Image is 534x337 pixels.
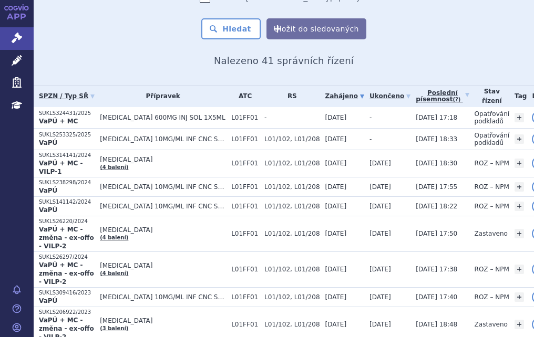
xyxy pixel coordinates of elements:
strong: VaPÚ + MC [39,118,78,125]
span: Zastaveno [475,321,508,328]
a: (3 balení) [100,325,128,331]
span: L01/102, L01/208 [264,160,320,167]
span: L01/102, L01/208 [264,293,320,301]
span: - [369,135,372,143]
a: + [515,159,524,168]
a: + [515,182,524,192]
span: Zastaveno [475,230,508,237]
span: - [369,114,372,121]
span: [DATE] 18:48 [416,321,457,328]
span: [DATE] 17:40 [416,293,457,301]
abbr: (?) [453,97,460,103]
span: [DATE] 18:30 [416,160,457,167]
th: RS [259,86,320,107]
a: + [515,202,524,211]
span: ROZ – NPM [475,293,509,301]
p: SUKLS26297/2024 [39,254,95,261]
span: [MEDICAL_DATA] [100,317,226,324]
span: ROZ – NPM [475,183,509,191]
span: L01/102, L01/208 [264,321,320,328]
a: (4 balení) [100,270,128,276]
span: [MEDICAL_DATA] 10MG/ML INF CNC SOL 1X24ML [100,203,226,210]
a: Ukončeno [369,89,410,103]
strong: VaPÚ [39,139,57,146]
span: [DATE] 17:18 [416,114,457,121]
a: + [515,113,524,122]
a: (4 balení) [100,164,128,170]
span: ROZ – NPM [475,203,509,210]
span: [DATE] [325,160,347,167]
p: SUKLS26220/2024 [39,218,95,225]
a: + [515,265,524,274]
span: [DATE] [325,293,347,301]
span: L01FF01 [231,135,259,143]
span: [MEDICAL_DATA] 600MG INJ SOL 1X5ML [100,114,226,121]
a: + [515,134,524,144]
span: [DATE] [325,230,347,237]
span: L01FF01 [231,183,259,191]
p: SUKLS314141/2024 [39,152,95,159]
span: [DATE] 17:50 [416,230,457,237]
span: [MEDICAL_DATA] 10MG/ML INF CNC SOL 1X24ML [100,135,226,143]
span: [DATE] 18:22 [416,203,457,210]
span: [MEDICAL_DATA] [100,156,226,163]
span: L01/102, L01/208 [264,135,320,143]
a: + [515,292,524,302]
p: SUKLS309416/2023 [39,289,95,297]
th: ATC [226,86,259,107]
th: Přípravek [95,86,226,107]
span: - [264,114,320,121]
a: + [515,229,524,238]
span: ROZ – NPM [475,266,509,273]
strong: VaPÚ [39,206,57,214]
th: Tag [509,86,527,107]
span: [DATE] [369,321,391,328]
span: L01FF01 [231,230,259,237]
span: L01/102, L01/208 [264,230,320,237]
button: Uložit do sledovaných [266,18,366,39]
span: L01/102, L01/208 [264,266,320,273]
p: SUKLS324431/2025 [39,110,95,117]
a: Zahájeno [325,89,364,103]
span: L01FF01 [231,160,259,167]
span: ROZ – NPM [475,160,509,167]
strong: VaPÚ + MC - změna - ex-offo - VILP-2 [39,226,94,250]
p: SUKLS141142/2024 [39,198,95,206]
strong: VaPÚ [39,187,57,194]
span: [DATE] [325,183,347,191]
a: SPZN / Typ SŘ [39,89,95,103]
span: [DATE] [369,230,391,237]
span: [MEDICAL_DATA] [100,262,226,269]
a: + [515,320,524,329]
span: L01FF01 [231,321,259,328]
span: [DATE] [369,183,391,191]
span: [DATE] [369,203,391,210]
span: [DATE] [369,266,391,273]
span: L01FF01 [231,266,259,273]
button: Hledat [201,18,261,39]
span: [DATE] [325,114,347,121]
span: L01/102, L01/208 [264,183,320,191]
span: [MEDICAL_DATA] 10MG/ML INF CNC SOL 1X12ML [100,183,226,191]
span: [DATE] 17:55 [416,183,457,191]
span: L01FF01 [231,293,259,301]
span: [DATE] [325,266,347,273]
span: L01FF01 [231,114,259,121]
span: [DATE] [325,203,347,210]
p: SUKLS238298/2024 [39,179,95,186]
p: SUKLS253325/2025 [39,131,95,139]
span: L01/102, L01/208 [264,203,320,210]
span: [DATE] [325,321,347,328]
span: [MEDICAL_DATA] [100,226,226,234]
a: Poslednípísemnost(?) [416,86,469,107]
strong: VaPÚ [39,297,57,304]
span: [DATE] 17:38 [416,266,457,273]
span: [MEDICAL_DATA] 10MG/ML INF CNC SOL 1X12ML [100,293,226,301]
span: [DATE] [369,160,391,167]
strong: VaPÚ + MC - VILP-1 [39,160,83,175]
a: (4 balení) [100,235,128,240]
span: [DATE] [369,293,391,301]
th: Stav řízení [469,86,510,107]
strong: VaPÚ + MC - změna - ex-offo - VILP-2 [39,261,94,286]
p: SUKLS206922/2023 [39,309,95,316]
